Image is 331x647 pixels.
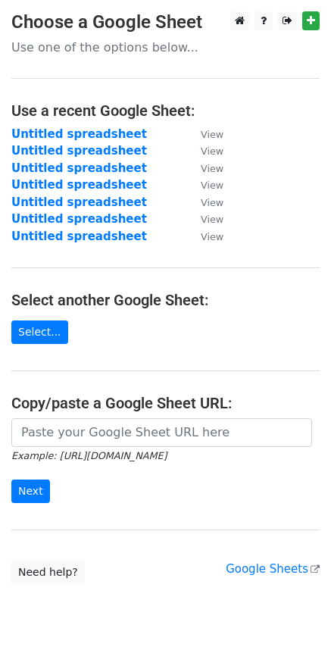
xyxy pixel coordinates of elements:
a: View [186,230,223,243]
p: Use one of the options below... [11,39,320,55]
small: Example: [URL][DOMAIN_NAME] [11,450,167,461]
small: View [201,180,223,191]
small: View [201,163,223,174]
a: View [186,178,223,192]
a: Google Sheets [226,562,320,576]
a: View [186,212,223,226]
a: Untitled spreadsheet [11,195,147,209]
small: View [201,214,223,225]
a: Untitled spreadsheet [11,212,147,226]
input: Paste your Google Sheet URL here [11,418,312,447]
small: View [201,129,223,140]
h3: Choose a Google Sheet [11,11,320,33]
input: Next [11,480,50,503]
h4: Copy/paste a Google Sheet URL: [11,394,320,412]
a: Untitled spreadsheet [11,144,147,158]
h4: Use a recent Google Sheet: [11,102,320,120]
a: Untitled spreadsheet [11,178,147,192]
h4: Select another Google Sheet: [11,291,320,309]
a: View [186,195,223,209]
a: View [186,161,223,175]
a: Untitled spreadsheet [11,127,147,141]
a: Need help? [11,561,85,584]
a: View [186,144,223,158]
a: Select... [11,320,68,344]
small: View [201,197,223,208]
small: View [201,145,223,157]
a: View [186,127,223,141]
a: Untitled spreadsheet [11,161,147,175]
a: Untitled spreadsheet [11,230,147,243]
small: View [201,231,223,242]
